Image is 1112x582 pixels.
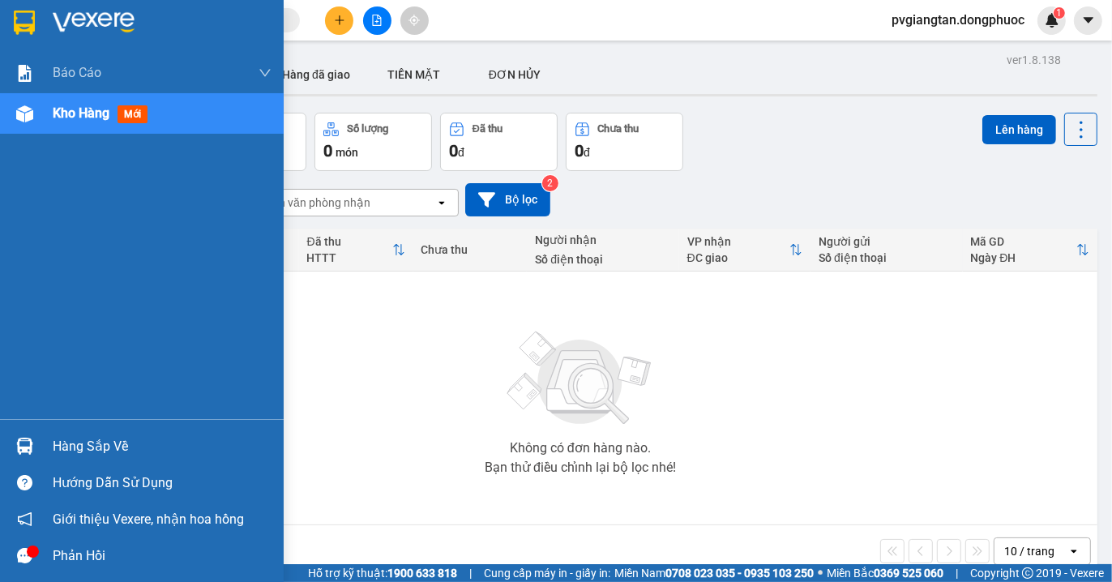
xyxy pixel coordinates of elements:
img: icon-new-feature [1045,13,1059,28]
strong: 1900 633 818 [387,567,457,580]
div: Chưa thu [598,123,639,135]
strong: 0369 525 060 [874,567,943,580]
span: 0 [575,141,584,160]
div: ĐC giao [687,251,789,264]
img: logo-vxr [14,11,35,35]
button: Hàng đã giao [269,55,363,94]
span: món [336,146,358,159]
div: Đã thu [473,123,503,135]
button: aim [400,6,429,35]
div: Phản hồi [53,544,272,568]
div: Người gửi [819,235,954,248]
sup: 1 [1054,7,1065,19]
button: Lên hàng [982,115,1056,144]
span: 1 [1056,7,1062,19]
img: warehouse-icon [16,105,33,122]
div: VP nhận [687,235,789,248]
div: Số lượng [347,123,388,135]
span: notification [17,511,32,527]
span: 0 [323,141,332,160]
span: | [956,564,958,582]
span: Cung cấp máy in - giấy in: [484,564,610,582]
div: HTTT [307,251,392,264]
span: TIỀN MẶT [387,68,440,81]
button: Chưa thu0đ [566,113,683,171]
button: Số lượng0món [314,113,432,171]
span: Miền Nam [614,564,814,582]
span: down [259,66,272,79]
div: 10 / trang [1004,543,1054,559]
button: Đã thu0đ [440,113,558,171]
span: đ [458,146,464,159]
span: mới [118,105,148,123]
button: caret-down [1074,6,1102,35]
span: plus [334,15,345,26]
span: Giới thiệu Vexere, nhận hoa hồng [53,509,244,529]
span: question-circle [17,475,32,490]
div: Người nhận [535,233,670,246]
th: Toggle SortBy [299,229,413,272]
svg: open [1067,545,1080,558]
button: Bộ lọc [465,183,550,216]
span: Miền Bắc [827,564,943,582]
div: Số điện thoại [535,253,670,266]
sup: 2 [542,175,558,191]
span: 0 [449,141,458,160]
div: Hướng dẫn sử dụng [53,471,272,495]
th: Toggle SortBy [679,229,810,272]
span: pvgiangtan.dongphuoc [879,10,1037,30]
div: Đã thu [307,235,392,248]
span: đ [584,146,590,159]
strong: 0708 023 035 - 0935 103 250 [665,567,814,580]
span: Kho hàng [53,105,109,121]
div: Mã GD [971,235,1076,248]
div: Bạn thử điều chỉnh lại bộ lọc nhé! [485,461,676,474]
span: message [17,548,32,563]
div: Ngày ĐH [971,251,1076,264]
div: Chưa thu [421,243,520,256]
span: ⚪️ [818,570,823,576]
svg: open [435,196,448,209]
img: svg+xml;base64,PHN2ZyBjbGFzcz0ibGlzdC1wbHVnX19zdmciIHhtbG5zPSJodHRwOi8vd3d3LnczLm9yZy8yMDAwL3N2Zy... [499,322,661,435]
span: Hỗ trợ kỹ thuật: [308,564,457,582]
span: | [469,564,472,582]
span: ĐƠN HỦY [489,68,541,81]
button: plus [325,6,353,35]
span: copyright [1022,567,1033,579]
img: warehouse-icon [16,438,33,455]
div: Số điện thoại [819,251,954,264]
div: ver 1.8.138 [1007,51,1061,69]
span: caret-down [1081,13,1096,28]
img: solution-icon [16,65,33,82]
span: Báo cáo [53,62,101,83]
div: Hàng sắp về [53,434,272,459]
span: file-add [371,15,383,26]
span: aim [408,15,420,26]
div: Chọn văn phòng nhận [259,195,370,211]
button: file-add [363,6,391,35]
th: Toggle SortBy [963,229,1097,272]
div: Không có đơn hàng nào. [510,442,651,455]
